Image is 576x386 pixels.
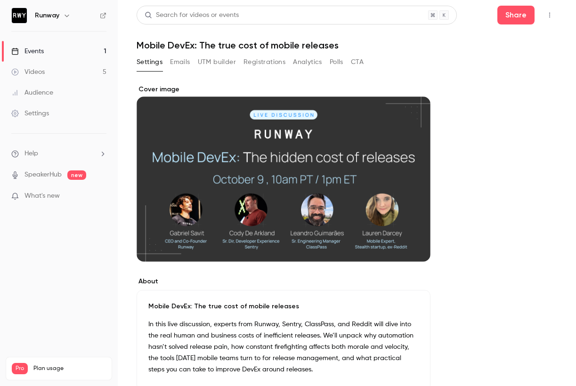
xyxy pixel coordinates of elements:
[95,192,106,201] iframe: Noticeable Trigger
[12,8,27,23] img: Runway
[67,170,86,180] span: new
[11,109,49,118] div: Settings
[24,149,38,159] span: Help
[148,302,419,311] p: Mobile DevEx: The true cost of mobile releases
[243,55,285,70] button: Registrations
[137,85,430,94] label: Cover image
[145,10,239,20] div: Search for videos or events
[24,191,60,201] span: What's new
[12,363,28,374] span: Pro
[351,55,364,70] button: CTA
[137,40,557,51] h1: Mobile DevEx: The true cost of mobile releases
[137,85,430,262] section: Cover image
[24,170,62,180] a: SpeakerHub
[293,55,322,70] button: Analytics
[11,88,53,97] div: Audience
[11,47,44,56] div: Events
[137,277,430,286] label: About
[33,365,106,372] span: Plan usage
[11,149,106,159] li: help-dropdown-opener
[198,55,236,70] button: UTM builder
[11,67,45,77] div: Videos
[330,55,343,70] button: Polls
[170,55,190,70] button: Emails
[148,319,419,375] p: In this live discussion, experts from Runway, Sentry, ClassPass, and Reddit will dive into the re...
[35,11,59,20] h6: Runway
[137,55,162,70] button: Settings
[497,6,535,24] button: Share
